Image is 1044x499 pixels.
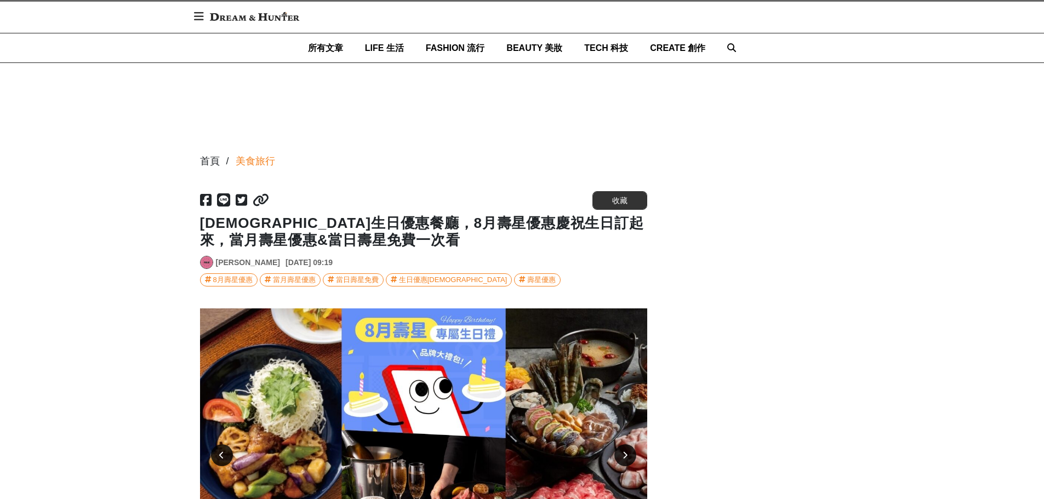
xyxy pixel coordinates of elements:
a: BEAUTY 美妝 [506,33,562,62]
span: TECH 科技 [584,43,628,53]
div: [DATE] 09:19 [286,257,333,268]
a: LIFE 生活 [365,33,404,62]
a: FASHION 流行 [426,33,485,62]
img: Dream & Hunter [204,7,305,26]
div: 生日優惠[DEMOGRAPHIC_DATA] [399,274,507,286]
a: TECH 科技 [584,33,628,62]
a: 當日壽星免費 [323,273,384,286]
div: 壽星優惠 [527,274,556,286]
a: 當月壽星優惠 [260,273,321,286]
span: BEAUTY 美妝 [506,43,562,53]
a: CREATE 創作 [650,33,705,62]
h1: [DEMOGRAPHIC_DATA]生日優惠餐廳，8月壽星優惠慶祝生日訂起來，當月壽星優惠&當日壽星免費一次看 [200,215,647,249]
a: 8月壽星優惠 [200,273,258,286]
img: Avatar [201,256,213,268]
a: 美食旅行 [236,154,275,169]
span: FASHION 流行 [426,43,485,53]
a: 壽星優惠 [514,273,561,286]
a: 所有文章 [308,33,343,62]
button: 收藏 [592,191,647,210]
div: 當日壽星免費 [336,274,379,286]
div: 首頁 [200,154,220,169]
span: 所有文章 [308,43,343,53]
a: [PERSON_NAME] [216,257,280,268]
a: Avatar [200,256,213,269]
span: LIFE 生活 [365,43,404,53]
span: CREATE 創作 [650,43,705,53]
div: / [226,154,229,169]
div: 8月壽星優惠 [213,274,253,286]
div: 當月壽星優惠 [273,274,316,286]
a: 生日優惠[DEMOGRAPHIC_DATA] [386,273,512,286]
